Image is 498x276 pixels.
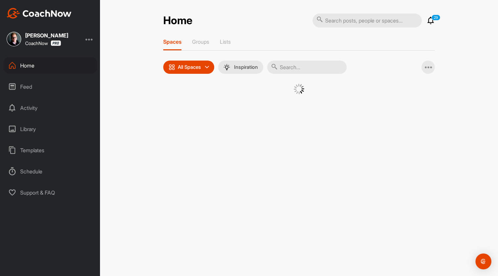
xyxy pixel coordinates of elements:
[4,121,97,137] div: Library
[192,38,209,45] p: Groups
[224,64,230,70] img: menuIcon
[4,184,97,201] div: Support & FAQ
[267,61,347,74] input: Search...
[163,38,181,45] p: Spaces
[234,65,258,70] p: Inspiration
[163,14,192,27] h2: Home
[294,84,304,94] img: G6gVgL6ErOh57ABN0eRmCEwV0I4iEi4d8EwaPGI0tHgoAbU4EAHFLEQAh+QQFCgALACwIAA4AGAASAAAEbHDJSesaOCdk+8xg...
[25,33,68,38] div: [PERSON_NAME]
[220,38,231,45] p: Lists
[4,78,97,95] div: Feed
[4,100,97,116] div: Activity
[431,15,440,21] p: 29
[25,40,61,46] div: CoachNow
[7,8,72,19] img: CoachNow
[313,14,422,27] input: Search posts, people or spaces...
[51,40,61,46] img: CoachNow Pro
[4,57,97,74] div: Home
[475,253,491,269] div: Open Intercom Messenger
[169,64,175,70] img: icon
[4,163,97,180] div: Schedule
[4,142,97,159] div: Templates
[178,65,201,70] p: All Spaces
[7,32,21,46] img: square_20b62fea31acd0f213c23be39da22987.jpg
